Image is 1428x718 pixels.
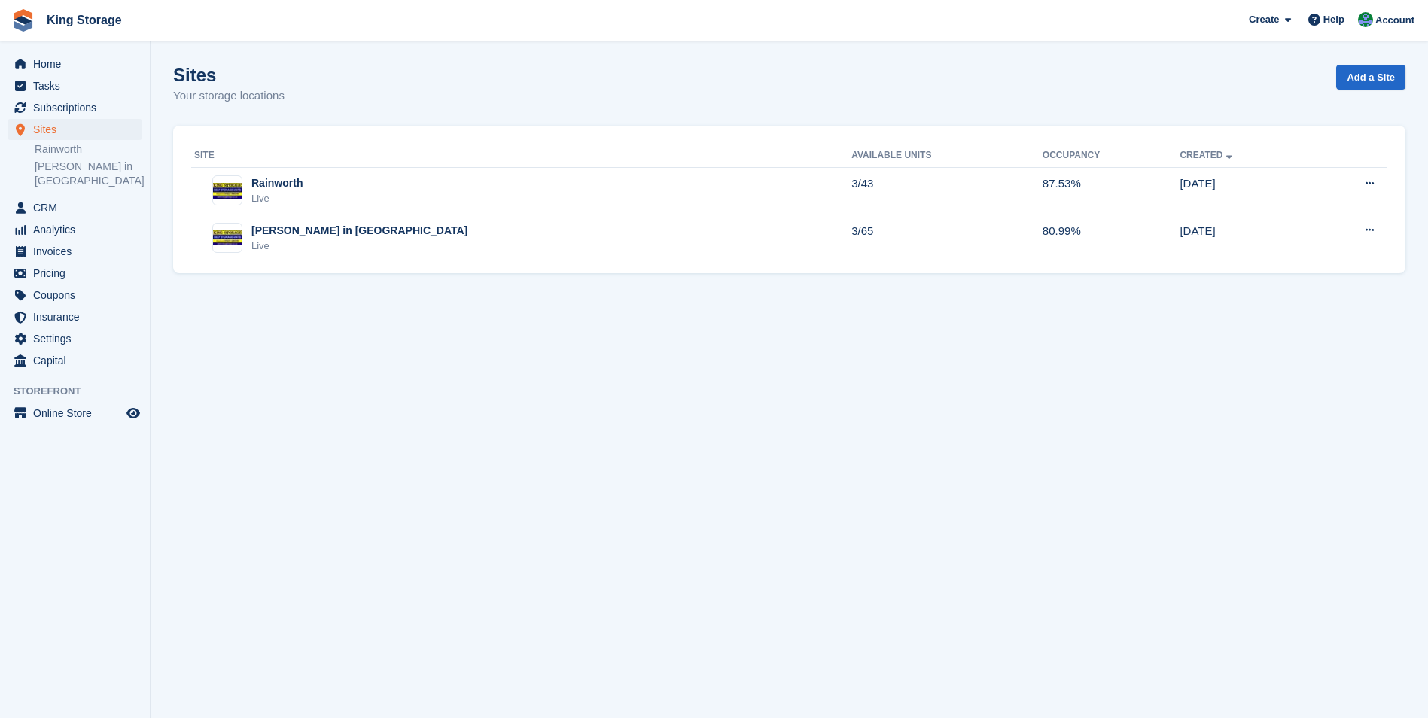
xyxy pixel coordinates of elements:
a: menu [8,350,142,371]
a: menu [8,75,142,96]
span: Pricing [33,263,123,284]
span: Help [1323,12,1344,27]
span: Online Store [33,403,123,424]
img: Image of Sutton in Ashfield site [213,230,242,246]
a: [PERSON_NAME] in [GEOGRAPHIC_DATA] [35,160,142,188]
a: menu [8,403,142,424]
p: Your storage locations [173,87,285,105]
span: CRM [33,197,123,218]
a: Rainworth [35,142,142,157]
span: Analytics [33,219,123,240]
a: menu [8,306,142,327]
h1: Sites [173,65,285,85]
td: 3/43 [851,167,1043,214]
a: menu [8,284,142,306]
a: Created [1180,150,1235,160]
div: Rainworth [251,175,303,191]
span: Home [33,53,123,75]
th: Site [191,144,851,168]
div: [PERSON_NAME] in [GEOGRAPHIC_DATA] [251,223,467,239]
td: 3/65 [851,214,1043,261]
span: Invoices [33,241,123,262]
a: menu [8,197,142,218]
a: Add a Site [1336,65,1405,90]
td: 87.53% [1043,167,1180,214]
a: menu [8,219,142,240]
span: Account [1375,13,1414,28]
span: Coupons [33,284,123,306]
a: menu [8,241,142,262]
img: Image of Rainworth site [213,183,242,199]
a: King Storage [41,8,128,32]
a: Preview store [124,404,142,422]
span: Tasks [33,75,123,96]
div: Live [251,239,467,254]
span: Insurance [33,306,123,327]
span: Create [1249,12,1279,27]
th: Available Units [851,144,1043,168]
div: Live [251,191,303,206]
a: menu [8,263,142,284]
span: Storefront [14,384,150,399]
td: [DATE] [1180,214,1311,261]
th: Occupancy [1043,144,1180,168]
a: menu [8,328,142,349]
td: 80.99% [1043,214,1180,261]
span: Sites [33,119,123,140]
a: menu [8,119,142,140]
img: stora-icon-8386f47178a22dfd0bd8f6a31ec36ba5ce8667c1dd55bd0f319d3a0aa187defe.svg [12,9,35,32]
td: [DATE] [1180,167,1311,214]
span: Subscriptions [33,97,123,118]
a: menu [8,53,142,75]
span: Capital [33,350,123,371]
img: John King [1358,12,1373,27]
a: menu [8,97,142,118]
span: Settings [33,328,123,349]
